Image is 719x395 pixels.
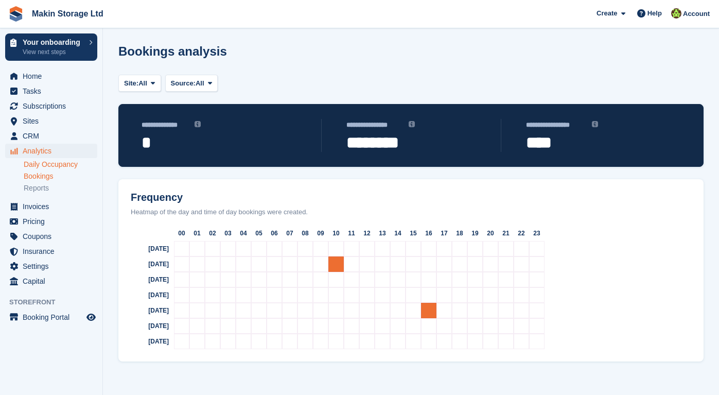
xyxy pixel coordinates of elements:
[23,244,84,259] span: Insurance
[282,226,297,241] div: 07
[196,78,204,89] span: All
[122,272,174,287] div: [DATE]
[436,226,452,241] div: 17
[165,75,218,92] button: Source: All
[267,226,282,241] div: 06
[592,121,598,127] img: icon-info-grey-7440780725fd019a000dd9b08b2336e03edf1995a4989e88bcd33f0948082b44.svg
[5,259,97,273] a: menu
[671,8,681,19] img: Makin Storage Team
[23,199,84,214] span: Invoices
[5,33,97,61] a: Your onboarding View next steps
[421,226,436,241] div: 16
[529,226,545,241] div: 23
[124,78,138,89] span: Site:
[9,297,102,307] span: Storefront
[220,226,236,241] div: 03
[23,310,84,324] span: Booking Portal
[483,226,498,241] div: 20
[498,226,514,241] div: 21
[195,121,201,127] img: icon-info-grey-7440780725fd019a000dd9b08b2336e03edf1995a4989e88bcd33f0948082b44.svg
[122,303,174,318] div: [DATE]
[24,183,97,193] a: Reports
[359,226,375,241] div: 12
[5,144,97,158] a: menu
[5,199,97,214] a: menu
[205,226,220,241] div: 02
[24,160,97,169] a: Daily Occupancy
[5,114,97,128] a: menu
[683,9,710,19] span: Account
[85,311,97,323] a: Preview store
[344,226,359,241] div: 11
[23,39,84,46] p: Your onboarding
[251,226,267,241] div: 05
[23,129,84,143] span: CRM
[138,78,147,89] span: All
[122,192,699,203] h2: Frequency
[118,44,227,58] h1: Bookings analysis
[122,241,174,256] div: [DATE]
[5,310,97,324] a: menu
[5,84,97,98] a: menu
[452,226,467,241] div: 18
[122,287,174,303] div: [DATE]
[24,171,97,181] a: Bookings
[467,226,483,241] div: 19
[23,84,84,98] span: Tasks
[390,226,406,241] div: 14
[23,214,84,229] span: Pricing
[23,229,84,244] span: Coupons
[23,69,84,83] span: Home
[5,244,97,259] a: menu
[118,75,161,92] button: Site: All
[514,226,529,241] div: 22
[375,226,390,241] div: 13
[5,229,97,244] a: menu
[23,47,84,57] p: View next steps
[189,226,205,241] div: 01
[5,274,97,288] a: menu
[409,121,415,127] img: icon-info-grey-7440780725fd019a000dd9b08b2336e03edf1995a4989e88bcd33f0948082b44.svg
[5,69,97,83] a: menu
[406,226,421,241] div: 15
[122,256,174,272] div: [DATE]
[171,78,196,89] span: Source:
[23,274,84,288] span: Capital
[236,226,251,241] div: 04
[23,259,84,273] span: Settings
[297,226,313,241] div: 08
[5,129,97,143] a: menu
[122,318,174,334] div: [DATE]
[328,226,344,241] div: 10
[313,226,328,241] div: 09
[23,99,84,113] span: Subscriptions
[647,8,662,19] span: Help
[122,207,699,217] div: Heatmap of the day and time of day bookings were created.
[174,226,189,241] div: 00
[23,144,84,158] span: Analytics
[23,114,84,128] span: Sites
[5,214,97,229] a: menu
[597,8,617,19] span: Create
[122,334,174,349] div: [DATE]
[8,6,24,22] img: stora-icon-8386f47178a22dfd0bd8f6a31ec36ba5ce8667c1dd55bd0f319d3a0aa187defe.svg
[28,5,108,22] a: Makin Storage Ltd
[5,99,97,113] a: menu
